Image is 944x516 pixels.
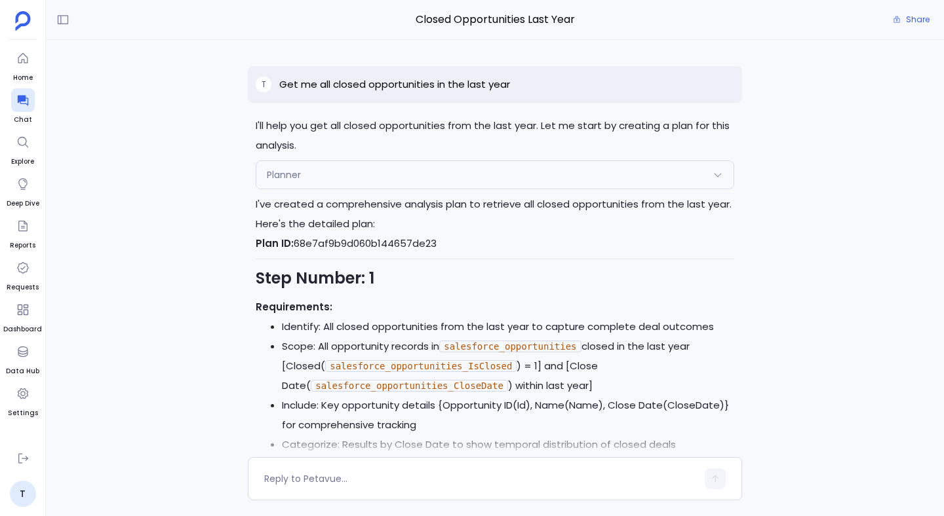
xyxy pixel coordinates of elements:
span: Closed Opportunities Last Year [248,11,742,28]
a: Reports [10,214,35,251]
a: T [10,481,36,507]
li: Identify: All closed opportunities from the last year to capture complete deal outcomes [282,317,734,337]
span: Explore [11,157,35,167]
strong: Requirements: [256,300,332,314]
code: salesforce_opportunities [439,341,581,352]
p: I've created a comprehensive analysis plan to retrieve all closed opportunities from the last yea... [256,194,734,234]
p: I'll help you get all closed opportunities from the last year. Let me start by creating a plan fo... [256,116,734,155]
p: Get me all closed opportunities in the last year [279,77,510,92]
span: Reports [10,240,35,251]
a: Chat [11,88,35,125]
li: Scope: All opportunity records in closed in the last year [Closed( ) = 1] and [Close Date( ) with... [282,337,734,396]
a: Home [11,46,35,83]
span: Home [11,73,35,83]
span: T [262,79,266,90]
button: Share [885,10,937,29]
a: Explore [11,130,35,167]
span: Deep Dive [7,198,39,209]
a: Settings [8,382,38,418]
span: Requests [7,282,39,293]
a: Dashboard [3,298,42,335]
code: salesforce_opportunities_IsClosed [325,360,517,372]
li: Include: Key opportunity details {Opportunity ID(Id), Name(Name), Close Date(CloseDate)} for comp... [282,396,734,435]
span: Share [906,14,930,25]
a: Deep Dive [7,172,39,209]
span: Planner [267,168,301,181]
span: Data Hub [6,366,39,377]
span: Dashboard [3,324,42,335]
a: Requests [7,256,39,293]
img: petavue logo [15,11,31,31]
span: Chat [11,115,35,125]
strong: Plan ID: [256,236,294,250]
code: salesforce_opportunities_CloseDate [311,380,508,392]
p: 68e7af9b9d060b144657de23 [256,234,734,253]
h2: Step Number: 1 [256,267,734,289]
a: Data Hub [6,340,39,377]
span: Settings [8,408,38,418]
